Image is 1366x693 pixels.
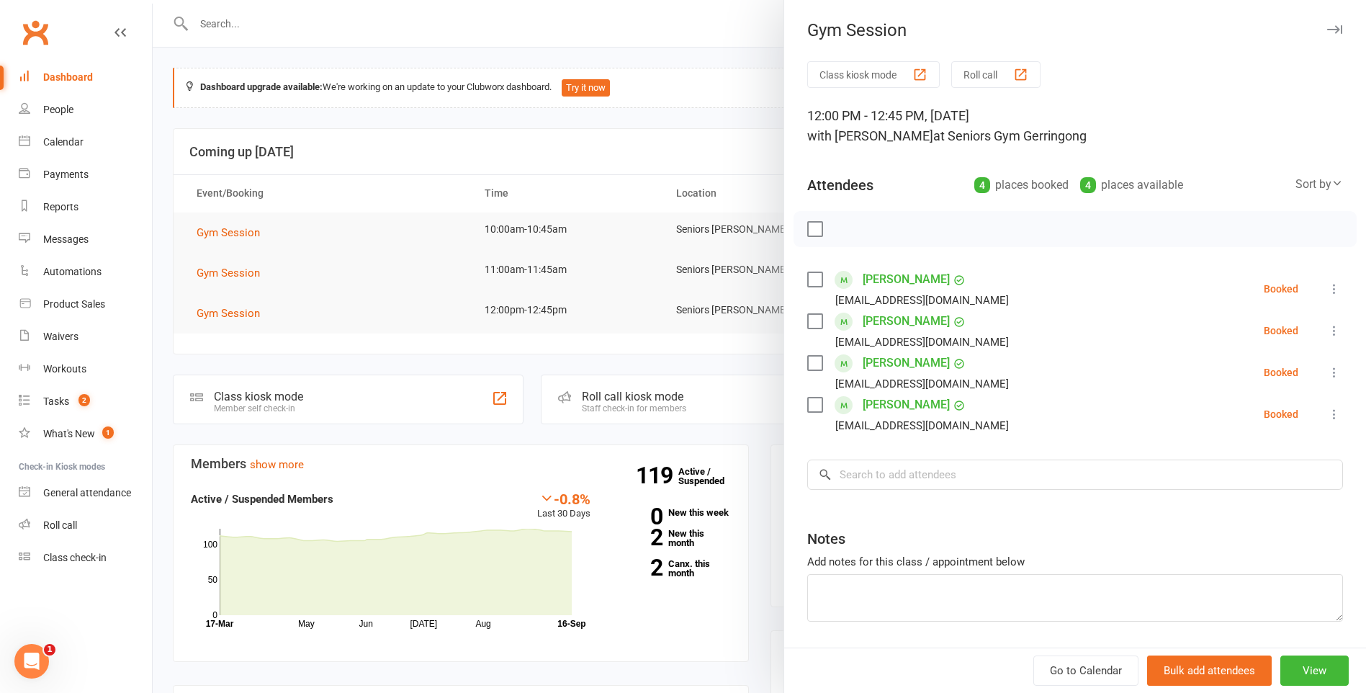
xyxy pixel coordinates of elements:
span: 1 [102,426,114,439]
div: places available [1080,175,1183,195]
a: [PERSON_NAME] [863,393,950,416]
button: Roll call [951,61,1041,88]
div: Dashboard [43,71,93,83]
a: Payments [19,158,152,191]
div: Tasks [43,395,69,407]
button: Bulk add attendees [1147,656,1272,686]
a: Messages [19,223,152,256]
div: What's New [43,428,95,439]
div: [EMAIL_ADDRESS][DOMAIN_NAME] [835,375,1009,393]
a: Workouts [19,353,152,385]
div: Roll call [43,519,77,531]
div: Booked [1264,284,1298,294]
a: Class kiosk mode [19,542,152,574]
button: Class kiosk mode [807,61,940,88]
div: Waivers [43,331,78,342]
div: Reports [43,201,78,213]
a: Clubworx [17,14,53,50]
div: Booked [1264,326,1298,336]
div: Gym Session [784,20,1366,40]
a: Product Sales [19,288,152,321]
a: Reports [19,191,152,223]
div: Payments [43,169,89,180]
div: Notes [807,529,845,549]
a: Dashboard [19,61,152,94]
div: 4 [974,177,990,193]
div: General attendance [43,487,131,498]
div: Product Sales [43,298,105,310]
div: [EMAIL_ADDRESS][DOMAIN_NAME] [835,291,1009,310]
a: Tasks 2 [19,385,152,418]
div: [EMAIL_ADDRESS][DOMAIN_NAME] [835,333,1009,352]
iframe: Intercom live chat [14,644,49,679]
a: Calendar [19,126,152,158]
div: 4 [1080,177,1096,193]
div: places booked [974,175,1069,195]
div: Booked [1264,367,1298,377]
div: Workouts [43,363,86,375]
div: Messages [43,233,89,245]
span: with [PERSON_NAME] [807,128,933,143]
input: Search to add attendees [807,460,1343,490]
a: What's New1 [19,418,152,450]
a: Automations [19,256,152,288]
div: Add notes for this class / appointment below [807,553,1343,571]
div: Attendees [807,175,873,195]
div: Class check-in [43,552,107,563]
div: Automations [43,266,102,277]
a: Go to Calendar [1033,656,1138,686]
a: Waivers [19,321,152,353]
span: at Seniors Gym Gerringong [933,128,1087,143]
div: Calendar [43,136,84,148]
div: [EMAIL_ADDRESS][DOMAIN_NAME] [835,416,1009,435]
div: Sort by [1295,175,1343,194]
a: General attendance kiosk mode [19,477,152,509]
a: [PERSON_NAME] [863,310,950,333]
div: People [43,104,73,115]
div: 12:00 PM - 12:45 PM, [DATE] [807,106,1343,146]
a: [PERSON_NAME] [863,268,950,291]
a: Roll call [19,509,152,542]
a: [PERSON_NAME] [863,352,950,375]
div: Booked [1264,409,1298,419]
button: View [1280,656,1349,686]
span: 1 [44,644,55,656]
a: People [19,94,152,126]
span: 2 [78,394,90,406]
